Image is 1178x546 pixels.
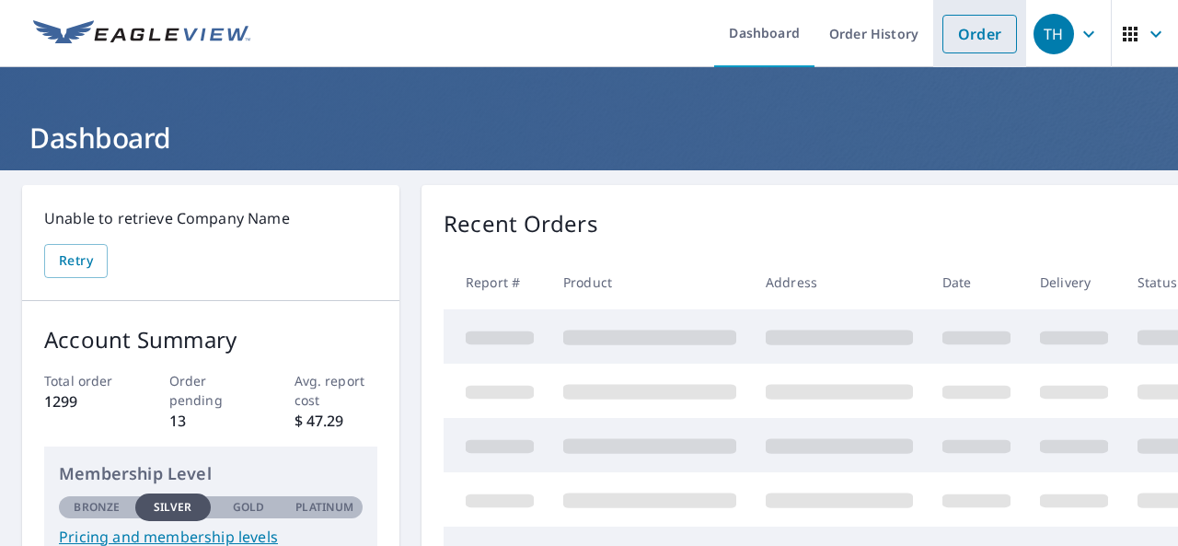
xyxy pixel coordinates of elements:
[74,499,120,516] p: Bronze
[59,250,93,273] span: Retry
[751,255,928,309] th: Address
[294,410,378,432] p: $ 47.29
[44,323,377,356] p: Account Summary
[1025,255,1123,309] th: Delivery
[44,244,108,278] button: Retry
[444,255,549,309] th: Report #
[233,499,264,516] p: Gold
[295,499,353,516] p: Platinum
[169,410,253,432] p: 13
[928,255,1025,309] th: Date
[444,207,598,240] p: Recent Orders
[1034,14,1074,54] div: TH
[44,207,377,229] p: Unable to retrieve Company Name
[44,371,128,390] p: Total order
[22,119,1156,157] h1: Dashboard
[59,461,363,486] p: Membership Level
[294,371,378,410] p: Avg. report cost
[44,390,128,412] p: 1299
[154,499,192,516] p: Silver
[33,20,250,48] img: EV Logo
[169,371,253,410] p: Order pending
[942,15,1017,53] a: Order
[549,255,751,309] th: Product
